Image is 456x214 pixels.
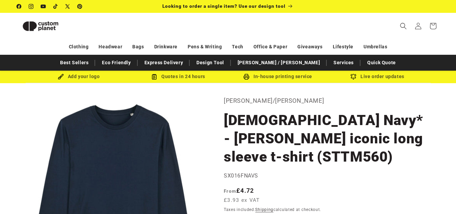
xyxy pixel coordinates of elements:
a: Bags [132,41,144,53]
h1: [DEMOGRAPHIC_DATA] Navy* - [PERSON_NAME] iconic long sleeve t-shirt (STTM560) [224,111,426,166]
a: Office & Paper [253,41,287,53]
a: Eco Friendly [99,57,134,69]
a: Drinkware [154,41,178,53]
img: In-house printing [243,74,249,80]
a: Umbrellas [364,41,387,53]
img: Order updates [350,74,356,80]
span: Looking to order a single item? Use our design tool [162,3,286,9]
a: Design Tool [193,57,227,69]
a: Clothing [69,41,89,53]
a: Quick Quote [364,57,399,69]
a: Giveaways [297,41,322,53]
img: Brush Icon [58,74,64,80]
div: Quotes in 24 hours [129,72,228,81]
a: Custom Planet [15,13,87,39]
a: Headwear [99,41,122,53]
span: From [224,188,236,194]
img: Order Updates Icon [151,74,157,80]
a: Shipping [255,207,273,212]
a: Tech [232,41,243,53]
span: SX016FNAVS [224,172,258,179]
strong: £4.72 [224,187,254,194]
div: Taxes included. calculated at checkout. [224,206,426,213]
div: Live order updates [328,72,427,81]
a: Services [330,57,357,69]
div: Add your logo [29,72,129,81]
img: Custom Planet [17,16,64,37]
div: In-house printing service [228,72,328,81]
summary: Search [396,19,411,33]
a: Express Delivery [141,57,187,69]
a: [PERSON_NAME] / [PERSON_NAME] [234,57,323,69]
a: Pens & Writing [188,41,222,53]
a: Lifestyle [333,41,353,53]
span: £3.93 ex VAT [224,196,260,204]
a: Best Sellers [57,57,92,69]
p: [PERSON_NAME]/[PERSON_NAME] [224,95,426,106]
iframe: Chat Widget [422,182,456,214]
